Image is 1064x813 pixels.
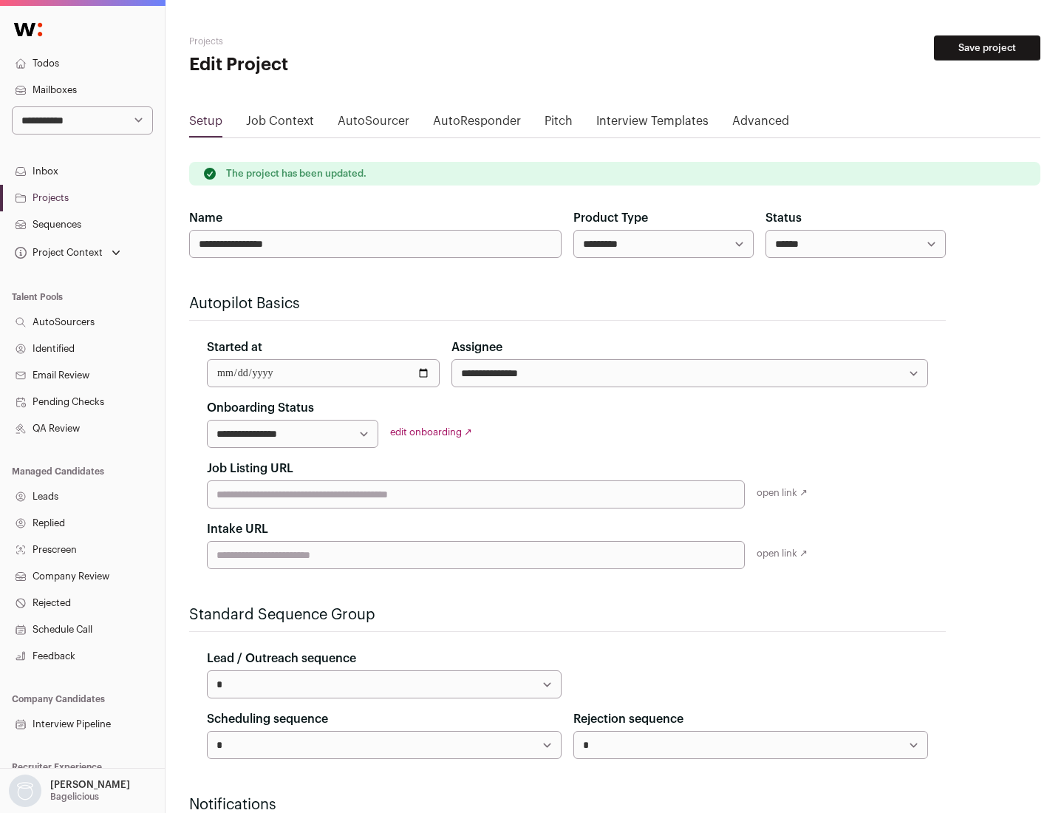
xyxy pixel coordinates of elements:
img: Wellfound [6,15,50,44]
a: Interview Templates [596,112,709,136]
div: Project Context [12,247,103,259]
label: Lead / Outreach sequence [207,650,356,667]
a: Job Context [246,112,314,136]
a: Pitch [545,112,573,136]
p: The project has been updated. [226,168,366,180]
a: AutoSourcer [338,112,409,136]
label: Name [189,209,222,227]
button: Open dropdown [6,775,133,807]
p: [PERSON_NAME] [50,779,130,791]
a: AutoResponder [433,112,521,136]
label: Scheduling sequence [207,710,328,728]
button: Open dropdown [12,242,123,263]
label: Status [765,209,802,227]
label: Rejection sequence [573,710,683,728]
label: Onboarding Status [207,399,314,417]
a: Setup [189,112,222,136]
h2: Autopilot Basics [189,293,946,314]
a: edit onboarding ↗ [390,427,472,437]
label: Product Type [573,209,648,227]
h2: Standard Sequence Group [189,605,946,625]
label: Intake URL [207,520,268,538]
h2: Projects [189,35,473,47]
h1: Edit Project [189,53,473,77]
label: Assignee [451,339,502,356]
a: Advanced [732,112,789,136]
p: Bagelicious [50,791,99,803]
label: Started at [207,339,262,356]
label: Job Listing URL [207,460,293,477]
button: Save project [934,35,1040,61]
img: nopic.png [9,775,41,807]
